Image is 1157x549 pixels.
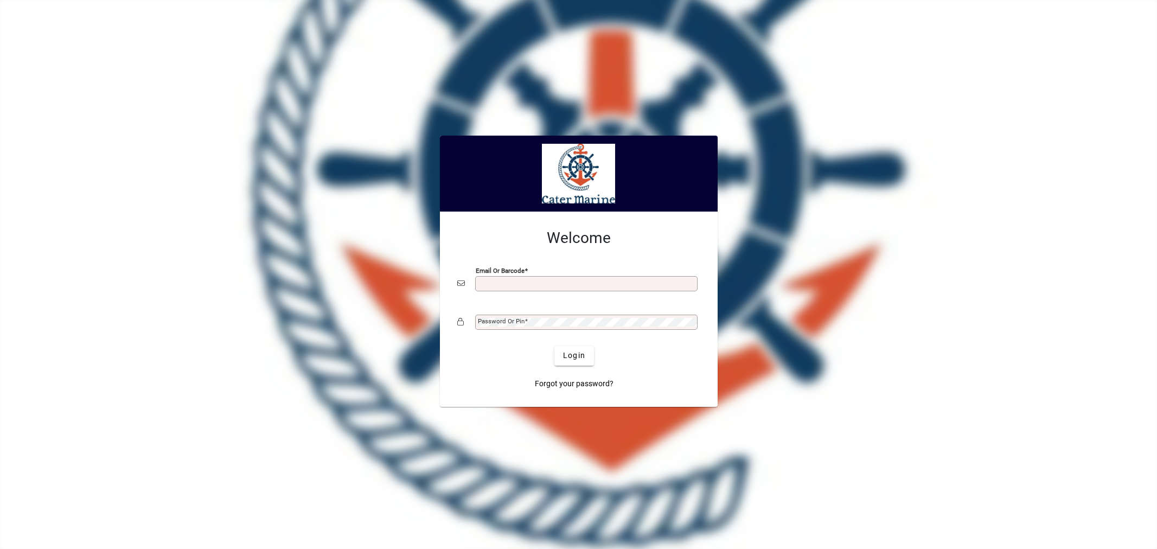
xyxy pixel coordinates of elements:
[457,229,700,247] h2: Welcome
[563,350,585,361] span: Login
[554,346,594,366] button: Login
[478,317,525,325] mat-label: Password or Pin
[476,266,525,274] mat-label: Email or Barcode
[530,374,618,394] a: Forgot your password?
[535,378,613,390] span: Forgot your password?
